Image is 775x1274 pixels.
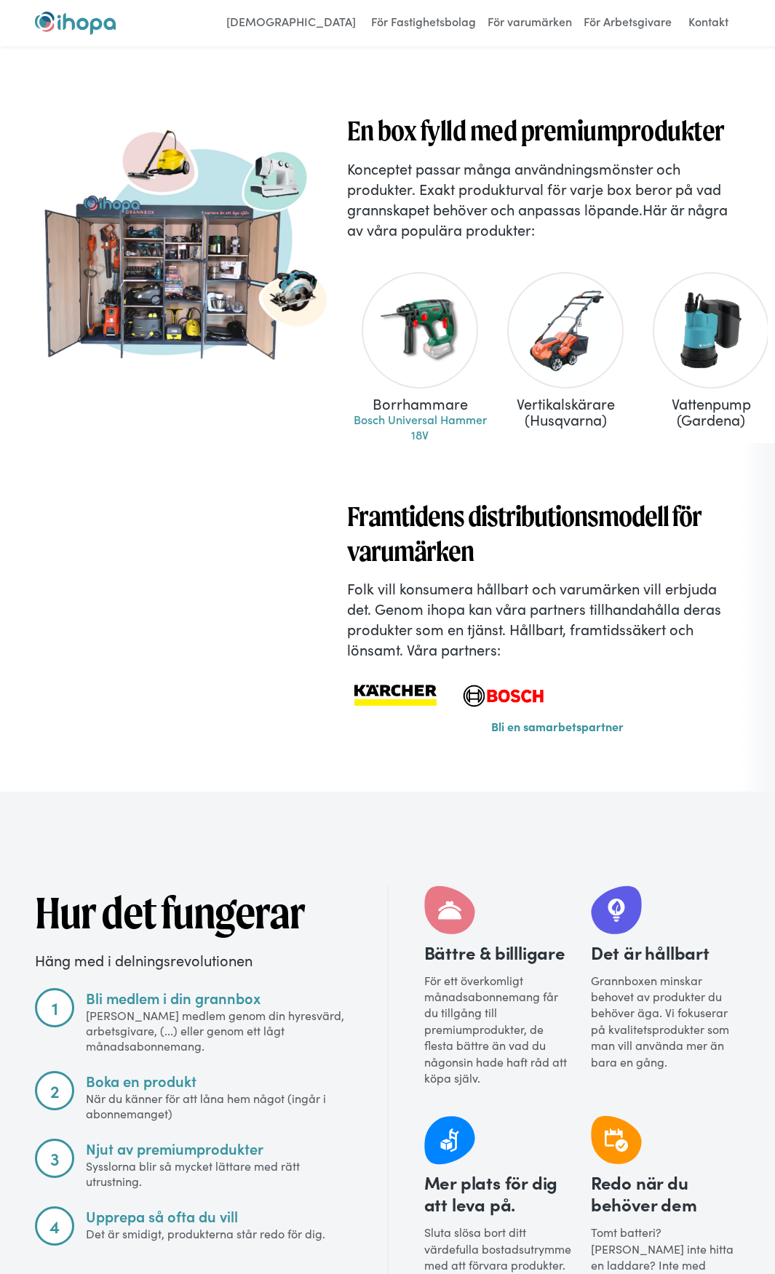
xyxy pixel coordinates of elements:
[591,941,710,963] h2: Det är hållbart
[680,12,737,35] a: Kontakt
[591,972,740,1070] p: Grannboxen minskar behovet av produkter du behöver äga. Vi fokuserar på kvalitetsprodukter som ma...
[86,1091,351,1121] div: När du känner för att låna hem något (ingår i abonnemanget)
[50,1150,60,1167] div: 3
[86,1139,351,1158] div: Njut av premiumprodukter
[347,113,768,149] h3: En box fylld med premiumprodukter
[52,999,58,1016] div: 1
[491,718,624,734] a: Bli en samarbetspartner
[367,12,480,35] a: För Fastighetsbolag
[35,12,116,35] a: home
[347,158,768,239] p: Konceptet passar många användningsmönster och produkter. Exakt produkturval för varje box beror p...
[484,12,576,35] a: För varumärken
[347,578,768,659] p: Folk vill konsumera hållbart och varumärken vill erbjuda det. Genom ihopa kan våra partners tillh...
[493,396,638,427] div: Vertikalskärare (Husqvarna)
[219,12,363,35] a: [DEMOGRAPHIC_DATA]
[591,1171,740,1215] h2: Redo när du behöver dem
[86,1206,351,1226] div: Upprepa så ofta du vill
[35,949,351,971] p: Häng med i delningsrevolutionen
[347,396,493,412] div: Borrhammare
[86,1226,351,1241] div: Det är smidigt, produkterna står redo för dig.
[580,12,675,35] a: För Arbetsgivare
[35,885,351,941] h1: Hur det fungerar
[354,411,487,443] a: Bosch Universal Hammer 18V
[424,972,573,1086] p: För ett överkomligt månadsabonnemang får du tillgång till premiumprodukter, de flesta bättre än v...
[86,1008,351,1054] div: [PERSON_NAME] medlem genom din hyresvärd, arbetsgivare, (...) eller genom ett lågt månadsabonnemang.
[424,941,565,963] h2: Bättre & billligare
[347,500,701,568] strong: Framtidens distributionsmodell för varumärken
[86,1071,351,1091] div: Boka en produkt
[86,1158,351,1189] div: Sysslorna blir så mycket lättare med rätt utrustning.
[424,1171,573,1215] h2: Mer plats för dig att leva på.
[50,1082,60,1099] div: 2
[86,988,351,1008] div: Bli medlem i din grannbox
[35,12,116,35] img: ihopa logo
[49,1217,60,1235] div: 4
